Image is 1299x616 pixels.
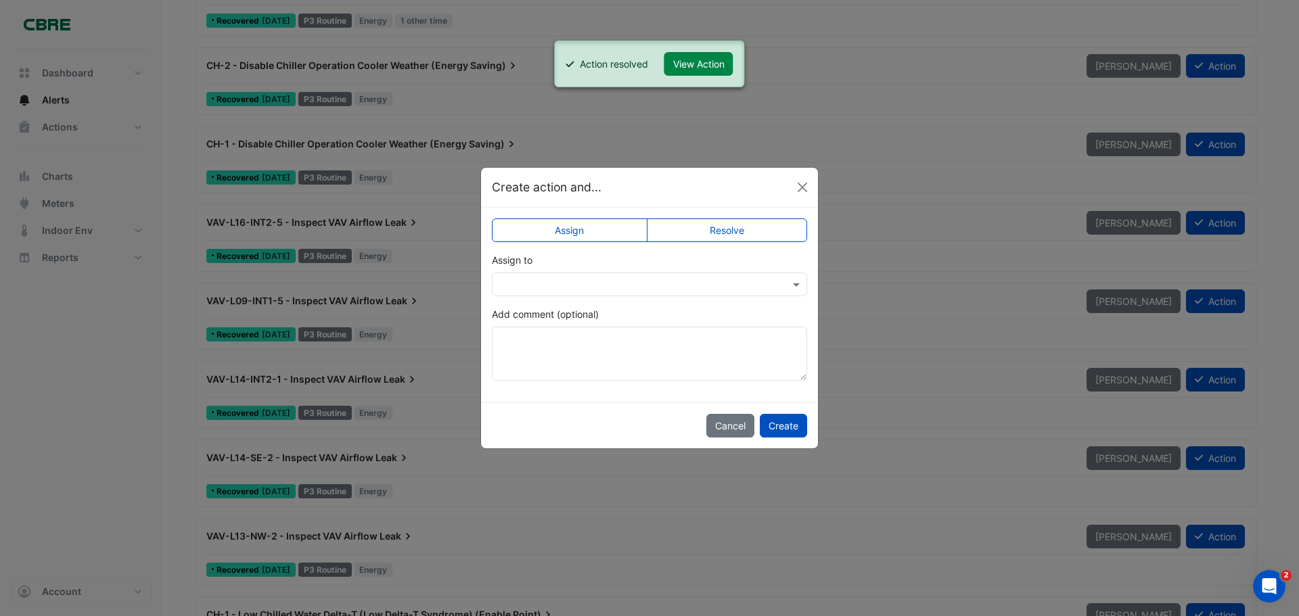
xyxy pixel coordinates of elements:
button: View Action [664,52,733,76]
label: Assign [492,218,647,242]
label: Assign to [492,253,532,267]
h5: Create action and... [492,179,601,196]
label: Resolve [647,218,808,242]
button: Create [760,414,807,437]
button: Close [792,177,813,197]
div: Action resolved [580,57,648,71]
span: 2 [1281,570,1292,581]
label: Add comment (optional) [492,307,599,321]
iframe: Intercom live chat [1253,570,1285,602]
button: Cancel [706,414,754,437]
